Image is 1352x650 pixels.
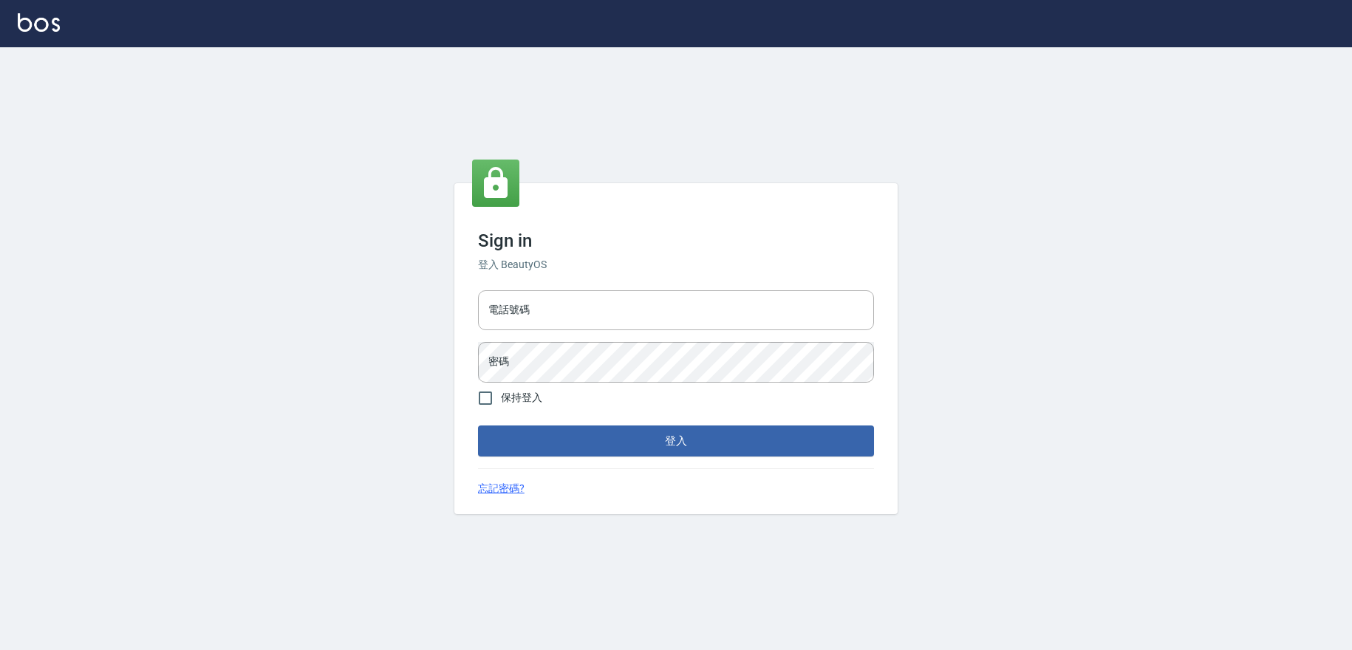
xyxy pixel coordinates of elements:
[478,481,525,496] a: 忘記密碼?
[478,257,874,273] h6: 登入 BeautyOS
[478,425,874,456] button: 登入
[478,230,874,251] h3: Sign in
[18,13,60,32] img: Logo
[501,390,542,406] span: 保持登入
